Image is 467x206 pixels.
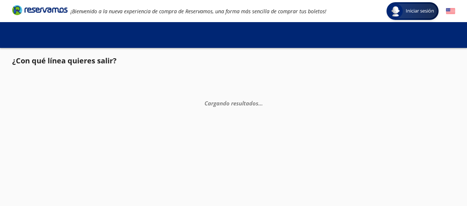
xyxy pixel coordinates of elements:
[403,7,437,15] span: Iniciar sesión
[260,99,261,107] span: .
[205,99,263,107] em: Cargando resultados
[12,4,68,15] i: Brand Logo
[12,55,117,66] p: ¿Con qué línea quieres salir?
[446,7,455,16] button: English
[12,4,68,18] a: Brand Logo
[261,99,263,107] span: .
[258,99,260,107] span: .
[71,8,326,15] em: ¡Bienvenido a la nueva experiencia de compra de Reservamos, una forma más sencilla de comprar tus...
